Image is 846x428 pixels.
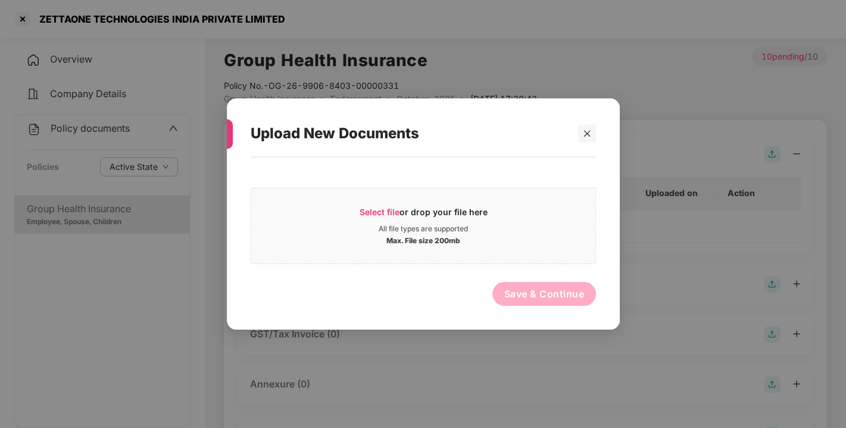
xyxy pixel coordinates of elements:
span: Select file [359,207,399,217]
span: close [582,129,591,138]
div: All file types are supported [379,224,468,234]
div: Max. File size 200mb [386,234,460,246]
div: Upload New Documents [251,110,567,157]
div: or drop your file here [359,206,487,224]
button: Save & Continue [492,282,596,306]
span: Select fileor drop your file hereAll file types are supportedMax. File size 200mb [251,197,595,255]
